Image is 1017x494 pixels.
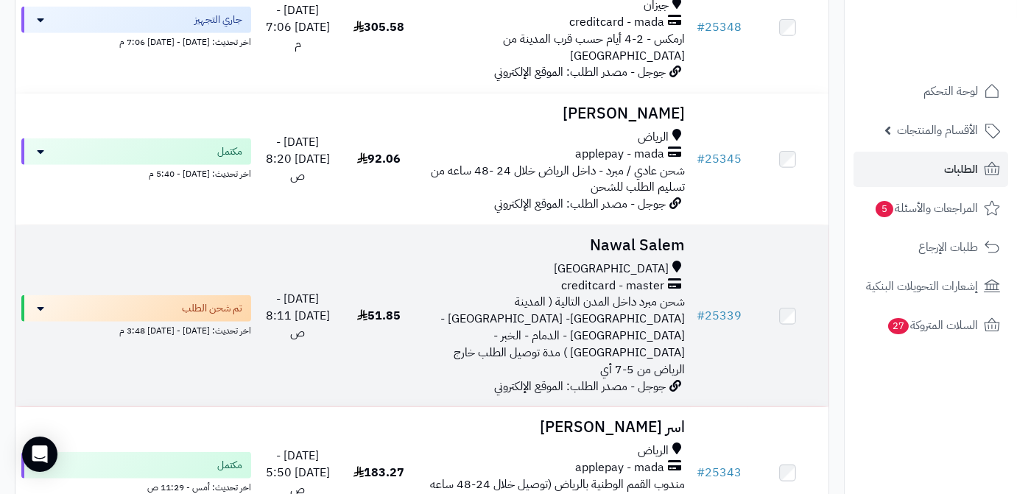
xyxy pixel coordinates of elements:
[638,129,669,146] span: الرياض
[357,307,401,325] span: 51.85
[266,133,330,185] span: [DATE] - [DATE] 8:20 ص
[854,191,1008,226] a: المراجعات والأسئلة5
[426,419,685,436] h3: اسر [PERSON_NAME]
[876,201,893,217] span: 5
[697,150,742,168] a: #25345
[854,269,1008,304] a: إشعارات التحويلات البنكية
[217,458,242,473] span: مكتمل
[697,464,742,481] a: #25343
[22,437,57,472] div: Open Intercom Messenger
[217,144,242,159] span: مكتمل
[854,308,1008,343] a: السلات المتروكة27
[697,18,742,36] a: #25348
[21,322,251,337] div: اخر تحديث: [DATE] - [DATE] 3:48 م
[561,278,664,294] span: creditcard - master
[697,18,705,36] span: #
[638,442,669,459] span: الرياض
[575,146,664,163] span: applepay - mada
[854,230,1008,265] a: طلبات الإرجاع
[569,14,664,31] span: creditcard - mada
[21,165,251,180] div: اخر تحديث: [DATE] - 5:40 م
[503,30,685,65] span: ارمكس - 2-4 أيام حسب قرب المدينة من [GEOGRAPHIC_DATA]
[697,150,705,168] span: #
[874,198,978,219] span: المراجعات والأسئلة
[918,237,978,258] span: طلبات الإرجاع
[494,63,666,81] span: جوجل - مصدر الطلب: الموقع الإلكتروني
[494,195,666,213] span: جوجل - مصدر الطلب: الموقع الإلكتروني
[266,1,330,53] span: [DATE] - [DATE] 7:06 م
[194,13,242,27] span: جاري التجهيز
[554,261,669,278] span: [GEOGRAPHIC_DATA]
[866,276,978,297] span: إشعارات التحويلات البنكية
[697,307,705,325] span: #
[575,459,664,476] span: applepay - mada
[21,479,251,494] div: اخر تحديث: أمس - 11:29 ص
[897,120,978,141] span: الأقسام والمنتجات
[353,18,404,36] span: 305.58
[357,150,401,168] span: 92.06
[944,159,978,180] span: الطلبات
[917,11,1003,42] img: logo-2.png
[697,307,742,325] a: #25339
[431,162,685,197] span: شحن عادي / مبرد - داخل الرياض خلال 24 -48 ساعه من تسليم الطلب للشحن
[182,301,242,316] span: تم شحن الطلب
[266,290,330,342] span: [DATE] - [DATE] 8:11 ص
[440,293,685,378] span: شحن مبرد داخل المدن التالية ( المدينة [GEOGRAPHIC_DATA]- [GEOGRAPHIC_DATA] - [GEOGRAPHIC_DATA] - ...
[426,105,685,122] h3: [PERSON_NAME]
[854,74,1008,109] a: لوحة التحكم
[923,81,978,102] span: لوحة التحكم
[887,315,978,336] span: السلات المتروكة
[697,464,705,481] span: #
[854,152,1008,187] a: الطلبات
[353,464,404,481] span: 183.27
[426,237,685,254] h3: Nawal Salem
[494,378,666,395] span: جوجل - مصدر الطلب: الموقع الإلكتروني
[888,318,909,334] span: 27
[21,33,251,49] div: اخر تحديث: [DATE] - [DATE] 7:06 م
